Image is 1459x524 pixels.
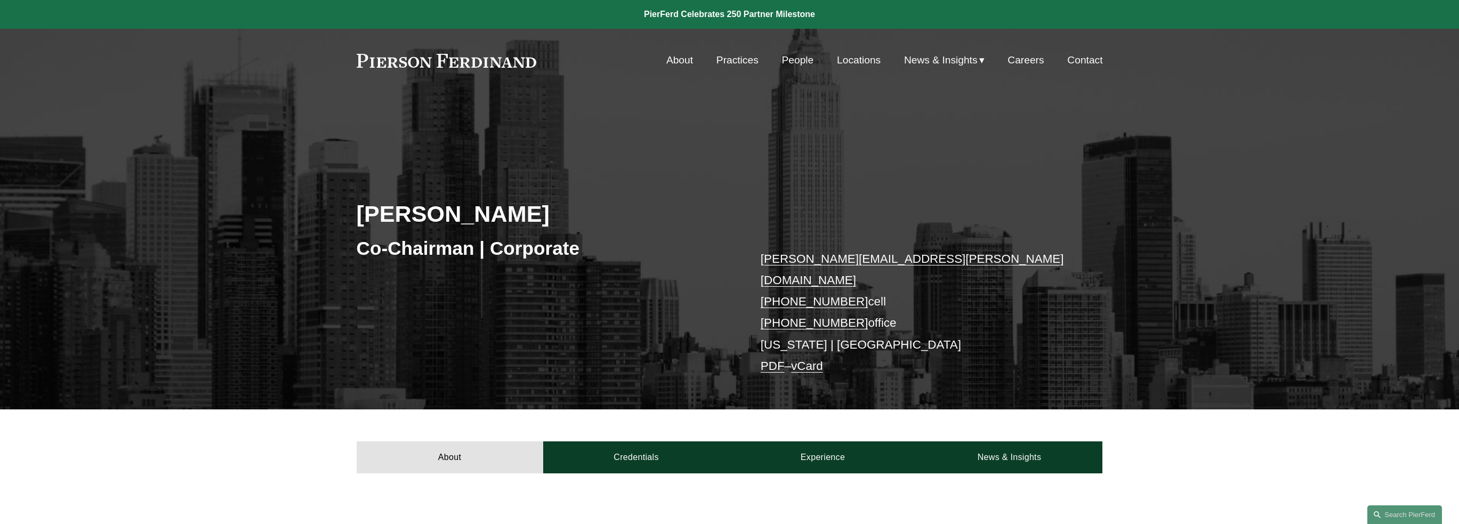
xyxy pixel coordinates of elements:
[730,441,916,473] a: Experience
[791,359,823,373] a: vCard
[716,50,759,70] a: Practices
[761,248,1071,377] p: cell office [US_STATE] | [GEOGRAPHIC_DATA] –
[666,50,693,70] a: About
[761,359,785,373] a: PDF
[761,316,868,329] a: [PHONE_NUMBER]
[1007,50,1044,70] a: Careers
[543,441,730,473] a: Credentials
[357,237,730,260] h3: Co-Chairman | Corporate
[904,50,985,70] a: folder dropdown
[1367,505,1442,524] a: Search this site
[916,441,1102,473] a: News & Insights
[904,51,978,70] span: News & Insights
[357,441,543,473] a: About
[357,200,730,228] h2: [PERSON_NAME]
[837,50,881,70] a: Locations
[761,252,1064,287] a: [PERSON_NAME][EMAIL_ADDRESS][PERSON_NAME][DOMAIN_NAME]
[1067,50,1102,70] a: Contact
[761,295,868,308] a: [PHONE_NUMBER]
[782,50,814,70] a: People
